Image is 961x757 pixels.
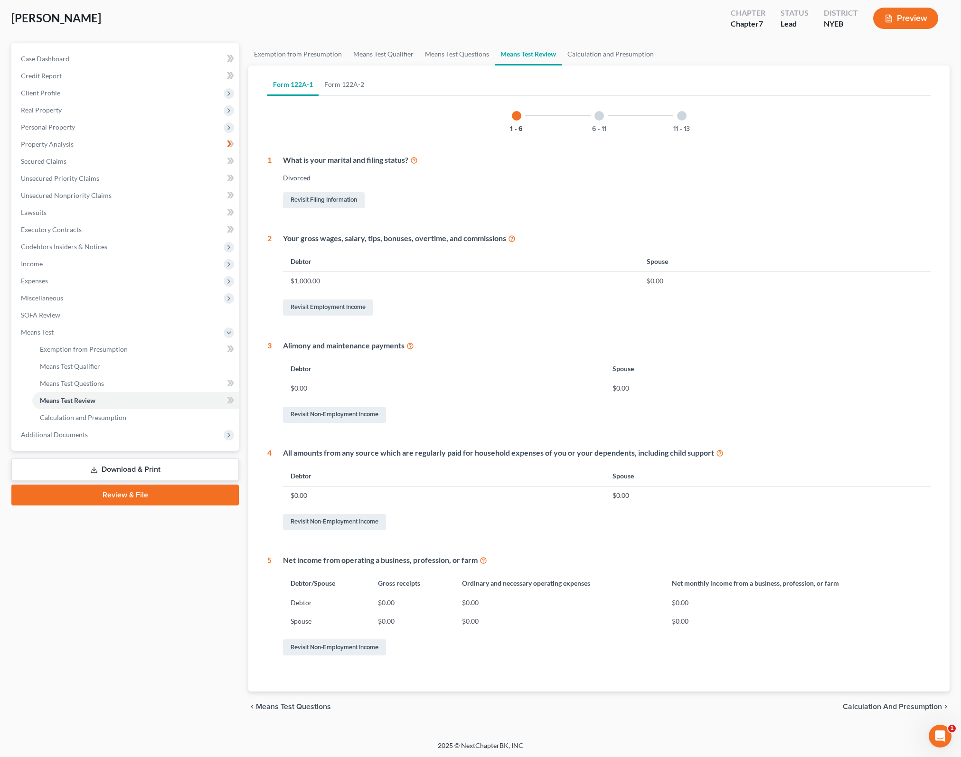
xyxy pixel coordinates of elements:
iframe: Intercom live chat [929,725,952,748]
a: Means Test Qualifier [32,358,239,375]
th: Ordinary and necessary operating expenses [454,573,664,594]
span: Means Test [21,328,54,336]
td: $1,000.00 [283,272,639,290]
a: Revisit Non-Employment Income [283,407,386,423]
td: $0.00 [664,612,931,630]
i: chevron_left [248,703,256,710]
span: Credit Report [21,72,62,80]
a: Calculation and Presumption [562,43,660,65]
span: Miscellaneous [21,294,63,302]
button: chevron_left Means Test Questions [248,703,331,710]
td: $0.00 [639,272,931,290]
div: What is your marital and filing status? [283,155,931,166]
a: Exemption from Presumption [32,341,239,358]
div: Chapter [731,8,765,19]
span: Means Test Qualifier [40,362,100,370]
div: Alimony and maintenance payments [283,340,931,351]
span: 1 [948,725,956,732]
a: Case Dashboard [13,50,239,67]
span: Exemption from Presumption [40,345,128,353]
div: Your gross wages, salary, tips, bonuses, overtime, and commissions [283,233,931,244]
th: Debtor [283,466,605,486]
div: 3 [267,340,272,425]
span: Personal Property [21,123,75,131]
td: $0.00 [664,594,931,612]
td: $0.00 [370,594,454,612]
a: Exemption from Presumption [248,43,348,65]
a: Executory Contracts [13,221,239,238]
a: Unsecured Nonpriority Claims [13,187,239,204]
div: All amounts from any source which are regularly paid for household expenses of you or your depend... [283,448,931,458]
th: Debtor [283,251,639,271]
th: Spouse [605,466,931,486]
a: Means Test Review [495,43,562,65]
button: 6 - 11 [592,126,606,132]
div: Net income from operating a business, profession, or farm [283,555,931,566]
a: Form 122A-2 [319,73,370,96]
th: Debtor/Spouse [283,573,370,594]
th: Spouse [605,359,931,379]
a: Credit Report [13,67,239,84]
button: Preview [873,8,938,29]
span: Executory Contracts [21,225,82,234]
span: Unsecured Nonpriority Claims [21,191,112,199]
button: 1 - 6 [510,126,523,132]
td: $0.00 [283,379,605,397]
span: Unsecured Priority Claims [21,174,99,182]
div: Divorced [283,173,931,183]
div: 1 [267,155,272,210]
a: Review & File [11,485,239,505]
span: [PERSON_NAME] [11,11,101,25]
td: $0.00 [605,486,931,505]
span: SOFA Review [21,311,60,319]
td: $0.00 [283,486,605,505]
button: Calculation and Presumption chevron_right [843,703,950,710]
span: Property Analysis [21,140,74,148]
span: Secured Claims [21,157,66,165]
span: Codebtors Insiders & Notices [21,243,107,251]
td: $0.00 [454,594,664,612]
span: Means Test Review [40,396,95,404]
div: 2 [267,233,272,318]
span: Lawsuits [21,208,47,216]
a: Means Test Questions [32,375,239,392]
td: Debtor [283,594,370,612]
a: Revisit Non-Employment Income [283,639,386,655]
a: Means Test Qualifier [348,43,419,65]
td: $0.00 [454,612,664,630]
span: Means Test Questions [256,703,331,710]
a: Means Test Questions [419,43,495,65]
a: Unsecured Priority Claims [13,170,239,187]
a: Revisit Filing Information [283,192,365,208]
th: Net monthly income from a business, profession, or farm [664,573,931,594]
i: chevron_right [942,703,950,710]
div: Chapter [731,19,765,29]
div: 5 [267,555,272,658]
a: Secured Claims [13,153,239,170]
span: Client Profile [21,89,60,97]
div: 4 [267,448,272,532]
td: Spouse [283,612,370,630]
span: Expenses [21,277,48,285]
a: Form 122A-1 [267,73,319,96]
a: Download & Print [11,458,239,481]
span: Means Test Questions [40,379,104,387]
span: 7 [759,19,763,28]
div: NYEB [824,19,858,29]
th: Debtor [283,359,605,379]
span: Real Property [21,106,62,114]
a: Revisit Non-Employment Income [283,514,386,530]
a: Revisit Employment Income [283,299,373,316]
th: Gross receipts [370,573,454,594]
span: Calculation and Presumption [843,703,942,710]
div: District [824,8,858,19]
div: Lead [781,19,809,29]
a: SOFA Review [13,307,239,324]
td: $0.00 [370,612,454,630]
span: Case Dashboard [21,55,69,63]
span: Calculation and Presumption [40,413,126,421]
span: Income [21,260,43,268]
a: Property Analysis [13,136,239,153]
div: Status [781,8,809,19]
button: 11 - 13 [673,126,690,132]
